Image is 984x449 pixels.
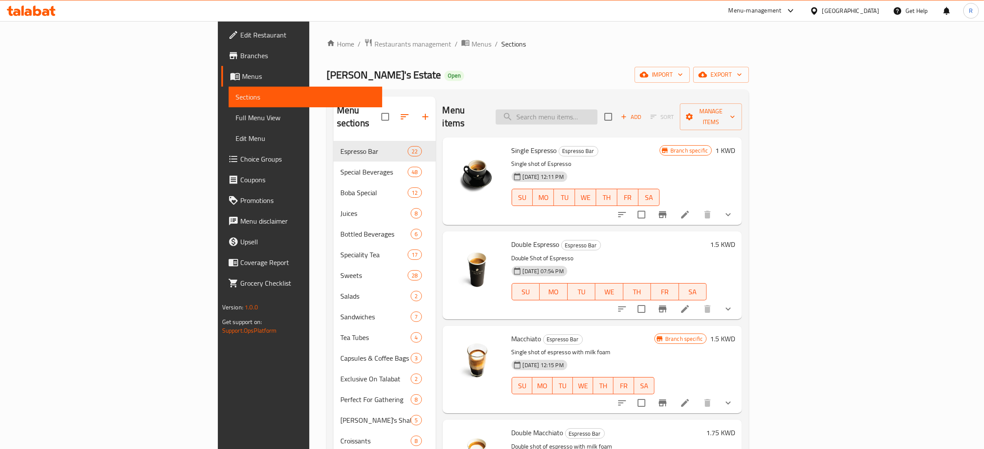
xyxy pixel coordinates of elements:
span: Coupons [240,175,375,185]
div: Toby's Shakes [340,415,411,425]
span: Espresso Bar [566,429,604,439]
span: Double Macchiato [512,426,563,439]
div: items [411,291,421,301]
span: 28 [408,271,421,280]
span: Sections [501,39,526,49]
span: Grocery Checklist [240,278,375,288]
span: 8 [411,396,421,404]
div: items [411,312,421,322]
button: WE [573,377,593,394]
span: 1.0.0 [245,302,258,313]
div: Tea Tubes4 [333,327,436,348]
button: export [693,67,749,83]
span: TU [571,286,592,298]
span: TU [557,191,572,204]
nav: breadcrumb [327,38,749,50]
div: items [411,332,421,343]
span: WE [576,380,590,392]
span: Edit Menu [236,133,375,143]
button: SU [512,283,540,300]
span: Select section [599,108,617,126]
span: Espresso Bar [562,240,600,250]
span: Branch specific [667,147,711,155]
span: TH [597,380,610,392]
span: Menus [472,39,491,49]
button: sort-choices [612,204,632,225]
button: Branch-specific-item [652,299,673,319]
p: Double Shot of Espresso [512,253,707,264]
div: items [411,394,421,405]
span: 5 [411,416,421,424]
span: Get support on: [222,316,262,327]
svg: Show Choices [723,398,733,408]
div: Bottled Beverages6 [333,224,436,244]
span: SU [516,380,529,392]
span: Single Espresso [512,144,557,157]
span: Capsules & Coffee Bags [340,353,411,363]
a: Coverage Report [221,252,382,273]
a: Choice Groups [221,149,382,169]
div: Espresso Bar [543,334,583,345]
a: Restaurants management [364,38,451,50]
a: Edit menu item [680,398,690,408]
span: 22 [408,147,421,156]
div: Menu-management [729,6,782,16]
a: Edit menu item [680,304,690,314]
span: Open [444,72,464,79]
div: Open [444,71,464,81]
a: Promotions [221,190,382,211]
span: SA [682,286,704,298]
a: Sections [229,87,382,107]
div: items [411,374,421,384]
span: Restaurants management [374,39,451,49]
span: Croissants [340,436,411,446]
button: MO [540,283,568,300]
h6: 1.5 KWD [710,238,735,250]
span: 8 [411,437,421,445]
button: delete [697,393,718,413]
input: search [496,109,597,125]
div: Juices8 [333,203,436,224]
span: 12 [408,189,421,197]
span: 17 [408,251,421,259]
button: Add [617,110,645,124]
button: TH [593,377,613,394]
div: Sweets [340,270,408,281]
div: Special Beverages48 [333,162,436,182]
button: SA [638,189,660,206]
button: TU [553,377,573,394]
div: Boba Special12 [333,182,436,203]
div: Sweets28 [333,265,436,286]
h6: 1.75 KWD [706,427,735,439]
span: Version: [222,302,243,313]
button: WE [595,283,623,300]
button: TH [623,283,651,300]
span: Menu disclaimer [240,216,375,226]
button: TU [554,189,575,206]
span: Sections [236,92,375,102]
h6: 1 KWD [715,144,735,156]
span: 6 [411,230,421,238]
img: Macchiato [450,333,505,388]
a: Menu disclaimer [221,211,382,231]
span: Manage items [687,106,736,128]
div: Bottled Beverages [340,229,411,239]
img: Double Espresso [450,238,505,293]
div: Sandwiches [340,312,411,322]
span: Salads [340,291,411,301]
span: Tea Tubes [340,332,411,343]
span: [PERSON_NAME]'s Shakes [340,415,411,425]
span: [DATE] 12:15 PM [519,361,567,369]
div: Perfect For Gathering8 [333,389,436,410]
button: Branch-specific-item [652,393,673,413]
span: 4 [411,334,421,342]
span: FR [654,286,676,298]
span: TH [600,191,614,204]
button: import [635,67,690,83]
div: Capsules & Coffee Bags3 [333,348,436,368]
button: TH [596,189,617,206]
span: export [700,69,742,80]
button: Add section [415,106,436,127]
button: SA [679,283,707,300]
span: Menus [242,71,375,81]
